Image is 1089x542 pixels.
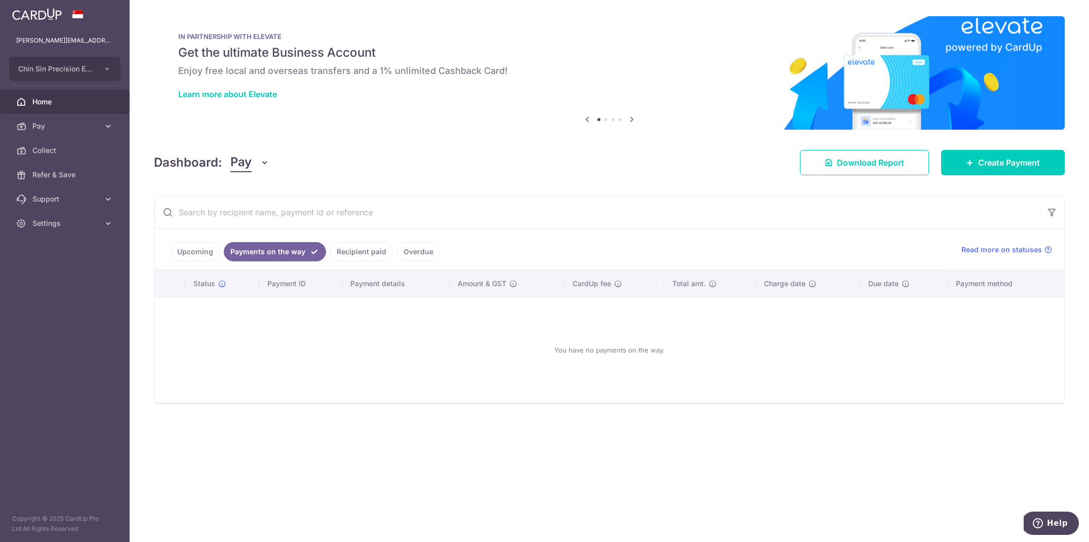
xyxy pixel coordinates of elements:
a: Recipient paid [330,242,393,261]
a: Read more on statuses [961,245,1052,255]
a: Download Report [800,150,929,175]
span: Amount & GST [458,279,506,289]
th: Payment ID [259,270,342,297]
span: Total amt. [672,279,706,289]
img: CardUp [12,8,62,20]
button: Chin Sin Precision Engineering Pte Ltd [9,57,120,81]
button: Pay [230,153,269,172]
span: Settings [32,218,99,228]
div: You have no payments on the way. [167,305,1052,395]
th: Payment method [948,270,1064,297]
h6: Enjoy free local and overseas transfers and a 1% unlimited Cashback Card! [178,65,1040,77]
span: Due date [868,279,899,289]
span: Home [32,97,99,107]
h5: Get the ultimate Business Account [178,45,1040,61]
a: Create Payment [941,150,1065,175]
span: Status [193,279,215,289]
span: Refer & Save [32,170,99,180]
p: IN PARTNERSHIP WITH ELEVATE [178,32,1040,41]
p: [PERSON_NAME][EMAIL_ADDRESS][DOMAIN_NAME] [16,35,113,46]
span: Create Payment [978,157,1040,169]
a: Learn more about Elevate [178,89,277,99]
span: Pay [230,153,252,172]
span: Collect [32,145,99,156]
a: Upcoming [171,242,220,261]
th: Payment details [342,270,450,297]
h4: Dashboard: [154,153,222,172]
span: Read more on statuses [961,245,1042,255]
a: Overdue [397,242,440,261]
span: Charge date [764,279,805,289]
input: Search by recipient name, payment id or reference [154,196,1040,228]
iframe: Opens a widget where you can find more information [1024,512,1079,537]
span: Support [32,194,99,204]
a: Payments on the way [224,242,326,261]
span: CardUp fee [573,279,611,289]
img: Renovation banner [154,16,1065,130]
span: Pay [32,121,99,131]
span: Download Report [837,157,904,169]
span: Chin Sin Precision Engineering Pte Ltd [18,64,93,74]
